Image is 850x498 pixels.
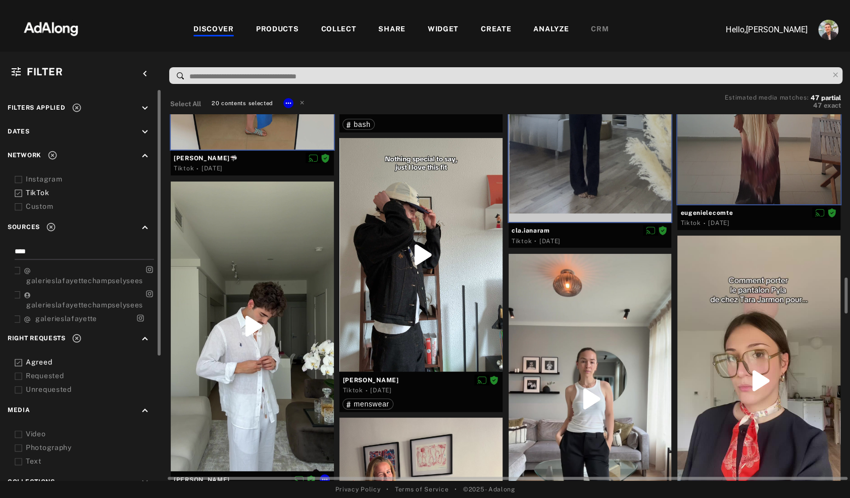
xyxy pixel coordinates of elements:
[139,405,151,416] i: keyboard_arrow_up
[139,333,151,344] i: keyboard_arrow_up
[196,165,199,173] span: ·
[174,154,331,163] span: [PERSON_NAME]🦈
[342,376,499,385] span: [PERSON_NAME]
[26,357,154,368] div: Agreed
[474,375,489,385] button: Disable diffusion on this media
[827,209,836,216] span: Rights agreed
[366,107,368,115] span: ·
[26,174,154,185] div: Instagram
[202,165,223,172] time: 2025-08-13T00:00:00.000Z
[816,17,841,42] button: Account settings
[8,152,41,159] span: Network
[321,154,330,161] span: Rights agreed
[256,24,299,36] div: PRODUCTS
[512,226,669,235] span: cla.ianaram
[658,227,667,234] span: Rights agreed
[591,24,609,36] div: CRM
[8,335,66,342] span: Right Requests
[428,24,459,36] div: WIDGET
[455,485,457,494] span: •
[370,387,391,394] time: 2025-08-06T00:00:00.000Z
[139,126,151,138] i: keyboard_arrow_down
[321,24,356,36] div: COLLECT
[386,485,389,494] span: •
[354,120,370,128] span: bash
[212,100,273,106] span: 20 contents selected
[680,218,701,228] div: Tiktok
[643,225,658,236] button: Disable diffusion on this media
[26,201,154,212] div: Custom
[489,376,498,383] span: Rights agreed
[35,314,97,323] span: galerieslafayette
[708,219,729,227] time: 2025-08-13T00:00:00.000Z
[812,207,827,218] button: Disable diffusion on this media
[395,485,448,494] a: Terms of Service
[346,400,389,408] div: menswear
[7,13,95,43] img: 63233d7d88ed69de3c212112c67096b6.png
[680,208,837,217] span: eugenielecomte
[26,301,143,309] span: galerieslafayettechampselysees
[533,24,569,36] div: ANALYZE
[26,384,154,395] div: Unrequested
[8,406,30,414] span: Media
[366,387,368,395] span: ·
[534,237,537,245] span: ·
[799,449,850,498] iframe: Chat Widget
[139,477,151,488] i: keyboard_arrow_down
[342,386,363,395] div: Tiktok
[139,222,151,233] i: keyboard_arrow_up
[463,485,515,494] span: © 2025 - Adalong
[707,24,808,36] p: Hello, [PERSON_NAME]
[335,485,380,494] a: Privacy Policy
[193,24,234,36] div: DISCOVER
[703,219,706,228] span: ·
[26,277,143,285] span: galerieslafayettechampselysees
[8,223,40,231] span: Sources
[8,478,55,485] span: Collections
[8,104,66,111] span: Filters applied
[139,103,151,114] i: keyboard_arrow_down
[725,94,809,101] span: Estimated media matches:
[26,188,154,198] div: TikTok
[354,400,389,408] span: menswear
[813,102,822,109] span: 47
[26,442,154,453] div: Photography
[481,24,511,36] div: CREATE
[818,20,838,40] img: ACg8ocLjEk1irI4XXb49MzUGwa4F_C3PpCyg-3CPbiuLEZrYEA=s96-c
[811,96,841,101] button: 47partial
[139,68,151,79] i: keyboard_arrow_left
[539,238,561,245] time: 2025-08-13T00:00:00.000Z
[346,121,370,128] div: bash
[378,24,406,36] div: SHARE
[725,101,841,111] button: 47exact
[26,429,154,439] div: Video
[512,237,532,246] div: Tiktok
[174,164,194,173] div: Tiktok
[8,128,30,135] span: Dates
[306,153,321,163] button: Disable diffusion on this media
[26,371,154,381] div: Requested
[26,456,154,467] div: Text
[27,66,63,78] span: Filter
[139,150,151,161] i: keyboard_arrow_up
[811,94,819,102] span: 47
[170,99,201,109] button: Select All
